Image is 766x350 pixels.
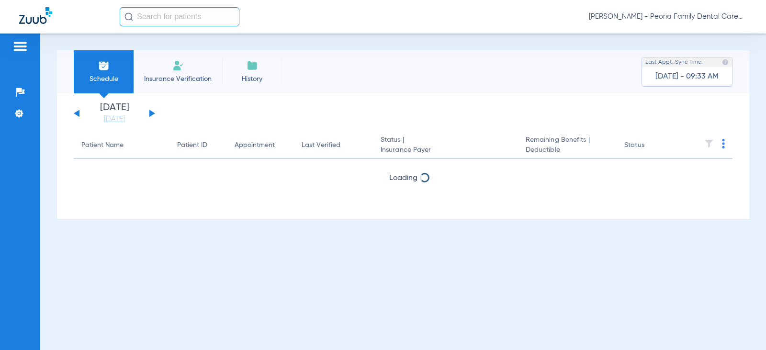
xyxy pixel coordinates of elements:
div: Patient Name [81,140,124,150]
th: Status [617,132,681,159]
img: Manual Insurance Verification [172,60,184,71]
span: Insurance Verification [141,74,215,84]
span: [PERSON_NAME] - Peoria Family Dental Care [589,12,747,22]
div: Appointment [235,140,275,150]
span: Last Appt. Sync Time: [645,57,703,67]
span: [DATE] - 09:33 AM [655,72,719,81]
img: History [247,60,258,71]
img: Zuub Logo [19,7,52,24]
div: Appointment [235,140,286,150]
div: Patient ID [177,140,219,150]
div: Patient ID [177,140,207,150]
img: filter.svg [704,139,714,148]
input: Search for patients [120,7,239,26]
th: Remaining Benefits | [518,132,617,159]
img: Schedule [98,60,110,71]
li: [DATE] [86,103,143,124]
span: History [229,74,275,84]
th: Status | [373,132,518,159]
div: Last Verified [302,140,340,150]
div: Patient Name [81,140,162,150]
div: Last Verified [302,140,365,150]
span: Loading [389,174,417,182]
img: Search Icon [124,12,133,21]
img: group-dot-blue.svg [722,139,725,148]
a: [DATE] [86,114,143,124]
img: hamburger-icon [12,41,28,52]
span: Deductible [526,145,609,155]
span: Schedule [81,74,126,84]
img: last sync help info [722,59,729,66]
span: Insurance Payer [381,145,510,155]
